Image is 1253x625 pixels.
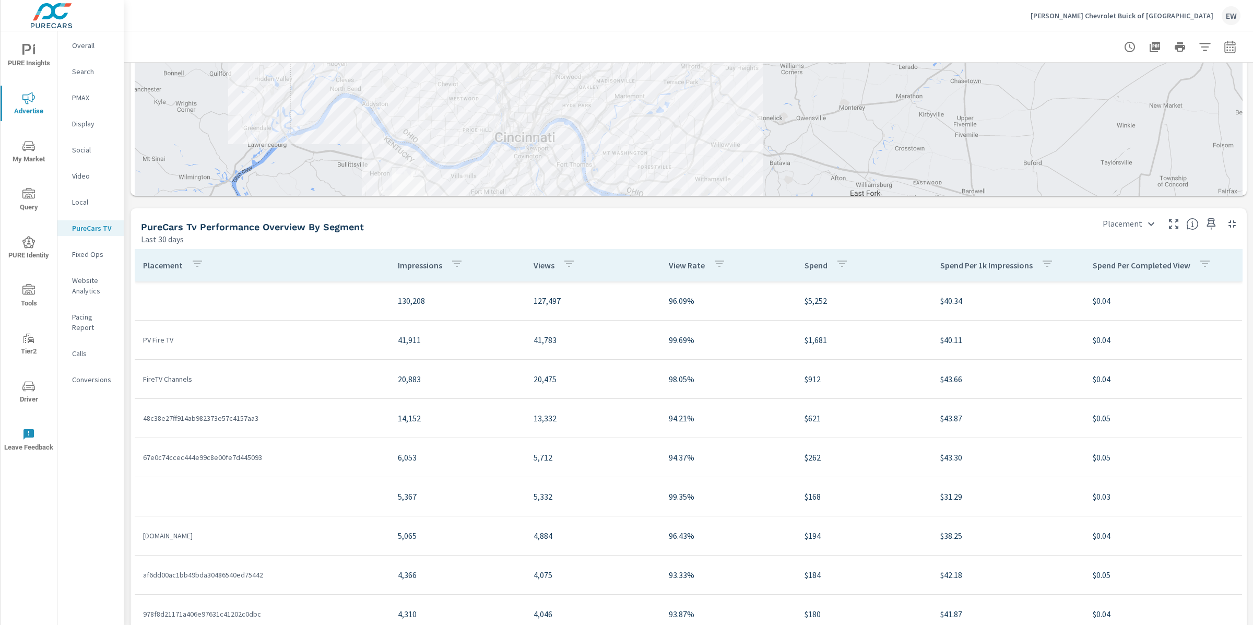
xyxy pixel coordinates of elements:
p: [DOMAIN_NAME] [143,530,381,541]
p: 4,075 [534,569,653,581]
p: Views [534,260,554,270]
span: Driver [4,380,54,406]
p: 20,883 [398,373,517,385]
p: Local [72,197,115,207]
p: 48c38e27ff914ab982373e57c4157aa3 [143,413,381,423]
p: $0.05 [1093,412,1234,424]
div: Search [57,64,124,79]
p: Calls [72,348,115,359]
p: $43.66 [940,373,1076,385]
p: 93.87% [669,608,788,620]
p: $40.11 [940,334,1076,346]
p: Impressions [398,260,442,270]
p: af6dd00ac1bb49bda30486540ed75442 [143,570,381,580]
div: Social [57,142,124,158]
p: PMAX [72,92,115,103]
p: 20,475 [534,373,653,385]
span: This is a summary of PureCars TV performance by various segments. Use the dropdown in the top rig... [1186,218,1199,230]
p: 94.37% [669,451,788,464]
p: Last 30 days [141,233,184,245]
p: $0.04 [1093,294,1234,307]
p: $0.04 [1093,334,1234,346]
span: Leave Feedback [4,428,54,454]
p: Pacing Report [72,312,115,333]
p: $184 [805,569,924,581]
button: Make Fullscreen [1165,216,1182,232]
p: $0.05 [1093,569,1234,581]
div: EW [1222,6,1240,25]
p: 41,783 [534,334,653,346]
p: 13,332 [534,412,653,424]
p: PureCars TV [72,223,115,233]
p: $262 [805,451,924,464]
p: $5,252 [805,294,924,307]
p: 978f8d21171a406e97631c41202c0dbc [143,609,381,619]
div: Placement [1096,215,1161,233]
p: 6,053 [398,451,517,464]
p: Spend Per 1k Impressions [940,260,1033,270]
span: Save this to your personalized report [1203,216,1220,232]
p: $0.05 [1093,451,1234,464]
p: $180 [805,608,924,620]
p: 98.05% [669,373,788,385]
p: $41.87 [940,608,1076,620]
p: Overall [72,40,115,51]
p: 5,712 [534,451,653,464]
p: Placement [143,260,183,270]
p: $912 [805,373,924,385]
div: Fixed Ops [57,246,124,262]
p: $0.04 [1093,608,1234,620]
div: Overall [57,38,124,53]
p: $40.34 [940,294,1076,307]
div: Display [57,116,124,132]
p: 5,065 [398,529,517,542]
p: FireTV Channels [143,374,381,384]
span: Query [4,188,54,214]
p: 67e0c74ccec444e99c8e00fe7d445093 [143,452,381,463]
div: nav menu [1,31,57,464]
div: Video [57,168,124,184]
button: Minimize Widget [1224,216,1240,232]
p: View Rate [669,260,705,270]
p: Conversions [72,374,115,385]
p: $168 [805,490,924,503]
p: 93.33% [669,569,788,581]
div: Website Analytics [57,273,124,299]
span: My Market [4,140,54,166]
p: 94.21% [669,412,788,424]
p: 99.69% [669,334,788,346]
p: Fixed Ops [72,249,115,260]
span: Tools [4,284,54,310]
span: PURE Identity [4,236,54,262]
p: $0.03 [1093,490,1234,503]
p: $43.87 [940,412,1076,424]
p: 127,497 [534,294,653,307]
p: 5,367 [398,490,517,503]
button: "Export Report to PDF" [1144,37,1165,57]
p: 96.43% [669,529,788,542]
p: PV Fire TV [143,335,381,345]
p: $31.29 [940,490,1076,503]
div: PMAX [57,90,124,105]
div: Calls [57,346,124,361]
span: Tier2 [4,332,54,358]
p: $194 [805,529,924,542]
p: 4,884 [534,529,653,542]
p: 4,310 [398,608,517,620]
p: $1,681 [805,334,924,346]
p: Spend Per Completed View [1093,260,1190,270]
p: [PERSON_NAME] Chevrolet Buick of [GEOGRAPHIC_DATA] [1031,11,1213,20]
p: Search [72,66,115,77]
div: Conversions [57,372,124,387]
span: Advertise [4,92,54,117]
p: Website Analytics [72,275,115,296]
p: 99.35% [669,490,788,503]
span: PURE Insights [4,44,54,69]
p: 5,332 [534,490,653,503]
p: 4,046 [534,608,653,620]
p: 41,911 [398,334,517,346]
button: Select Date Range [1220,37,1240,57]
p: Social [72,145,115,155]
div: Pacing Report [57,309,124,335]
p: $43.30 [940,451,1076,464]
